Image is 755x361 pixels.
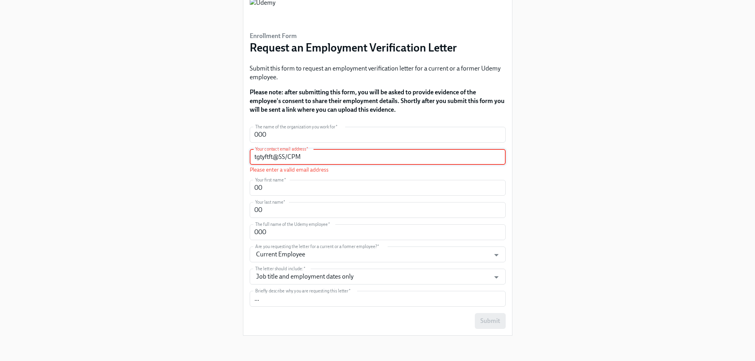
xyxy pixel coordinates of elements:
p: Please enter a valid email address [250,166,506,174]
p: Submit this form to request an employment verification letter for a current or a former Udemy emp... [250,64,506,82]
button: Open [490,249,503,261]
h3: Request an Employment Verification Letter [250,40,457,55]
strong: Please note: after submitting this form, you will be asked to provide evidence of the employee's ... [250,88,505,113]
button: Open [490,271,503,283]
h6: Enrollment Form [250,32,457,40]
